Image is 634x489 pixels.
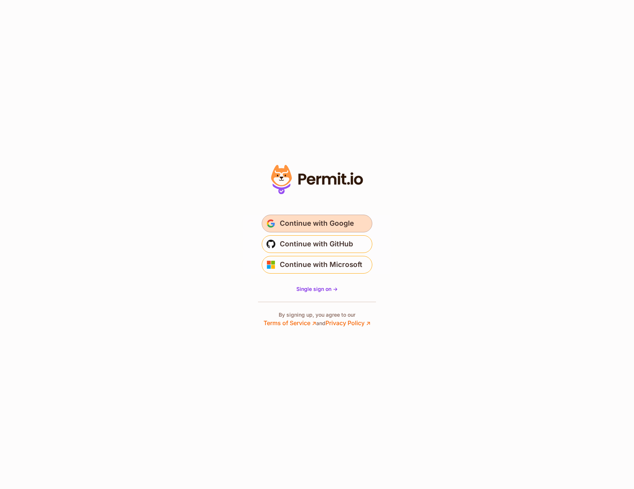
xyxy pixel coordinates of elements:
p: By signing up, you agree to our and [264,311,370,327]
span: Continue with GitHub [280,238,353,250]
button: Continue with Google [262,215,372,232]
a: Single sign on -> [296,285,338,293]
a: Terms of Service ↗ [264,319,316,327]
span: Single sign on -> [296,286,338,292]
span: Continue with Microsoft [280,259,362,271]
button: Continue with GitHub [262,235,372,253]
a: Privacy Policy ↗ [325,319,370,327]
button: Continue with Microsoft [262,256,372,274]
span: Continue with Google [280,218,354,229]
